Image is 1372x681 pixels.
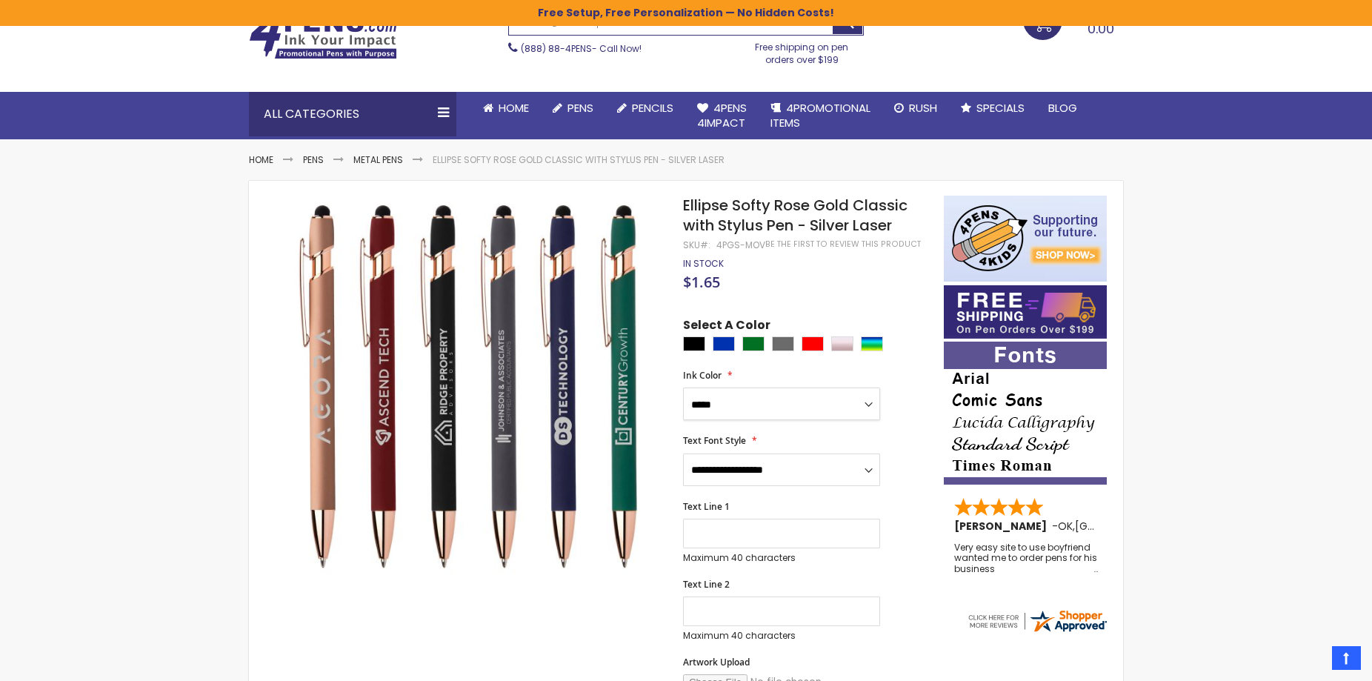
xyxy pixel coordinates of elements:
span: Blog [1048,100,1077,116]
a: Blog [1036,92,1089,124]
div: Green [742,336,765,351]
span: 0.00 [1088,19,1114,38]
a: Home [471,92,541,124]
a: 4PROMOTIONALITEMS [759,92,882,140]
img: 4pens 4 kids [944,196,1107,282]
span: Text Line 1 [683,500,730,513]
span: Specials [976,100,1025,116]
span: Text Font Style [683,434,746,447]
span: 4Pens 4impact [697,100,747,130]
a: Specials [949,92,1036,124]
a: 4Pens4impact [685,92,759,140]
span: - Call Now! [521,42,642,55]
span: [PERSON_NAME] [954,519,1052,534]
span: Pens [567,100,593,116]
a: Be the first to review this product [765,239,921,250]
a: 4pens.com certificate URL [966,625,1108,637]
a: (888) 88-4PENS [521,42,592,55]
span: [GEOGRAPHIC_DATA] [1075,519,1184,534]
div: Assorted [861,336,883,351]
div: Rose Gold [831,336,853,351]
a: Pens [303,153,324,166]
p: Maximum 40 characters [683,552,880,564]
a: Rush [882,92,949,124]
div: Free shipping on pen orders over $199 [740,36,865,65]
div: Blue [713,336,735,351]
span: Ellipse Softy Rose Gold Classic with Stylus Pen - Silver Laser [683,195,908,236]
img: Free shipping on orders over $199 [944,285,1107,339]
div: Very easy site to use boyfriend wanted me to order pens for his business [954,542,1098,574]
span: Ink Color [683,369,722,382]
li: Ellipse Softy Rose Gold Classic with Stylus Pen - Silver Laser [433,154,725,166]
span: 4PROMOTIONAL ITEMS [770,100,870,130]
span: Home [499,100,529,116]
p: Maximum 40 characters [683,630,880,642]
div: Red [802,336,824,351]
strong: SKU [683,239,710,251]
span: $1.65 [683,272,720,292]
div: Grey [772,336,794,351]
span: OK [1058,519,1073,534]
a: Pens [541,92,605,124]
span: Artwork Upload [683,656,750,668]
a: Metal Pens [353,153,403,166]
span: Select A Color [683,317,770,337]
img: 4Pens Custom Pens and Promotional Products [249,12,397,59]
div: 4PGS-MOV [716,239,765,251]
span: Rush [909,100,937,116]
span: Pencils [632,100,673,116]
img: 4pens.com widget logo [966,608,1108,634]
a: Home [249,153,273,166]
a: Pencils [605,92,685,124]
div: Availability [683,258,724,270]
img: font-personalization-examples [944,342,1107,485]
a: Top [1332,646,1361,670]
span: - , [1052,519,1184,534]
img: Ellipse Softy Rose Gold Classic with Stylus Pen - Silver Laser [279,194,663,579]
span: In stock [683,257,724,270]
div: All Categories [249,92,456,136]
div: Black [683,336,705,351]
span: Text Line 2 [683,578,730,591]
